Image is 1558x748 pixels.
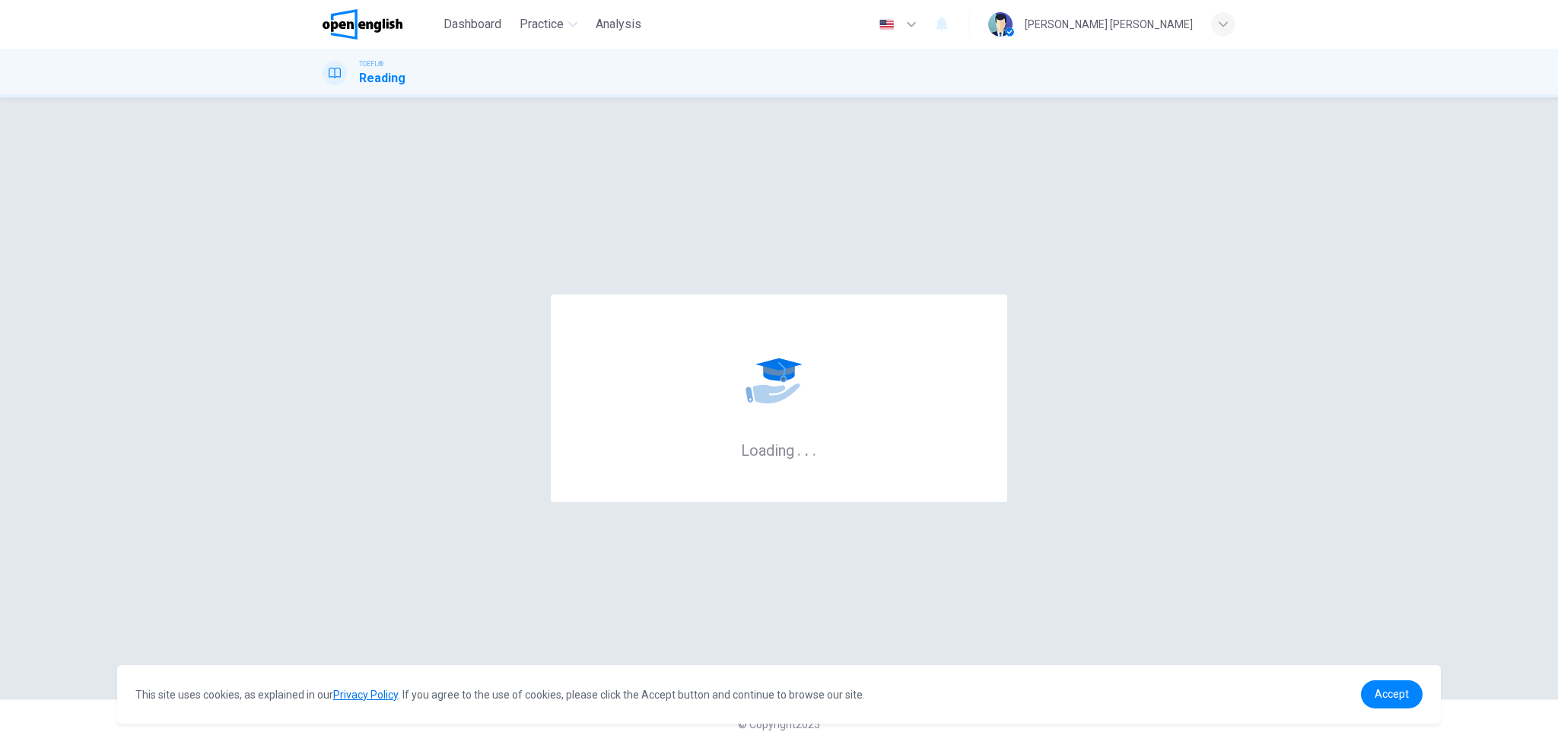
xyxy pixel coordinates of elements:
span: Dashboard [444,15,501,33]
a: dismiss cookie message [1361,680,1423,708]
img: OpenEnglish logo [323,9,402,40]
button: Dashboard [437,11,507,38]
img: en [877,19,896,30]
a: OpenEnglish logo [323,9,437,40]
h6: . [804,436,809,461]
button: Analysis [590,11,647,38]
a: Privacy Policy [333,689,398,701]
span: This site uses cookies, as explained in our . If you agree to the use of cookies, please click th... [135,689,865,701]
span: Accept [1375,688,1409,700]
h6: . [796,436,802,461]
div: cookieconsent [117,665,1442,724]
button: Practice [514,11,583,38]
h6: Loading [741,440,817,460]
span: Analysis [596,15,641,33]
h1: Reading [359,69,405,88]
div: [PERSON_NAME] [PERSON_NAME] [1025,15,1193,33]
span: Practice [520,15,564,33]
h6: . [812,436,817,461]
span: © Copyright 2025 [738,718,820,730]
img: Profile picture [988,12,1013,37]
span: TOEFL® [359,59,383,69]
